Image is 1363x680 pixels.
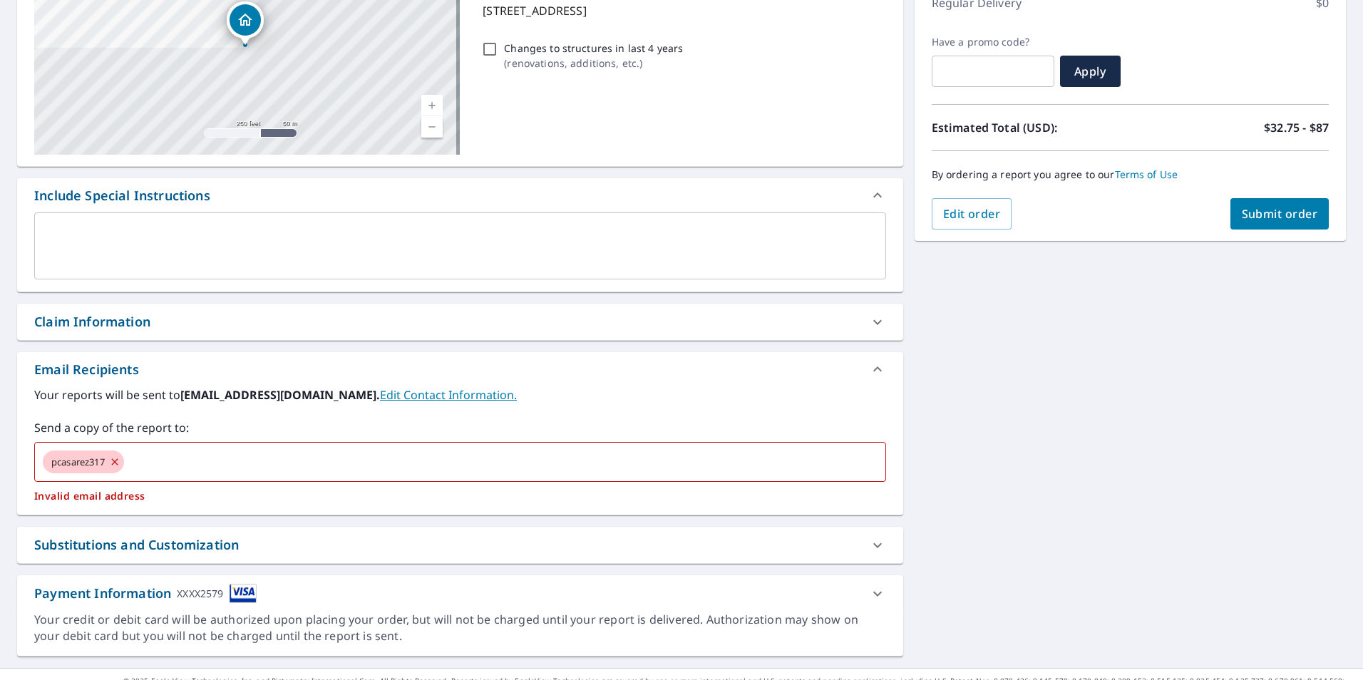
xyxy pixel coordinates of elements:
b: [EMAIL_ADDRESS][DOMAIN_NAME]. [180,387,380,403]
p: [STREET_ADDRESS] [483,2,880,19]
div: Payment InformationXXXX2579cardImage [17,575,903,612]
p: Invalid email address [34,490,886,503]
label: Your reports will be sent to [34,386,886,403]
button: Apply [1060,56,1121,87]
a: EditContactInfo [380,387,517,403]
div: Include Special Instructions [17,178,903,212]
label: Have a promo code? [932,36,1054,48]
div: Include Special Instructions [34,186,210,205]
div: Payment Information [34,584,257,603]
button: Edit order [932,198,1012,230]
div: Dropped pin, building 1, Residential property, 1195 Dulzura Dr Santa Barbara, CA 93108 [227,1,264,46]
span: Edit order [943,206,1001,222]
a: Current Level 17, Zoom In [421,95,443,116]
a: Terms of Use [1115,168,1178,181]
label: Send a copy of the report to: [34,419,886,436]
p: ( renovations, additions, etc. ) [504,56,683,71]
button: Submit order [1230,198,1329,230]
div: Claim Information [34,312,150,331]
img: cardImage [230,584,257,603]
span: Apply [1071,63,1109,79]
span: Submit order [1242,206,1318,222]
div: Email Recipients [17,352,903,386]
div: Your credit or debit card will be authorized upon placing your order, but will not be charged unt... [34,612,886,644]
p: Estimated Total (USD): [932,119,1131,136]
p: By ordering a report you agree to our [932,168,1329,181]
div: Substitutions and Customization [17,527,903,563]
div: Email Recipients [34,360,139,379]
div: pcasarez317 [43,450,124,473]
div: XXXX2579 [177,584,223,603]
p: Changes to structures in last 4 years [504,41,683,56]
p: $32.75 - $87 [1264,119,1329,136]
div: Substitutions and Customization [34,535,239,555]
div: Claim Information [17,304,903,340]
span: pcasarez317 [43,455,113,469]
a: Current Level 17, Zoom Out [421,116,443,138]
